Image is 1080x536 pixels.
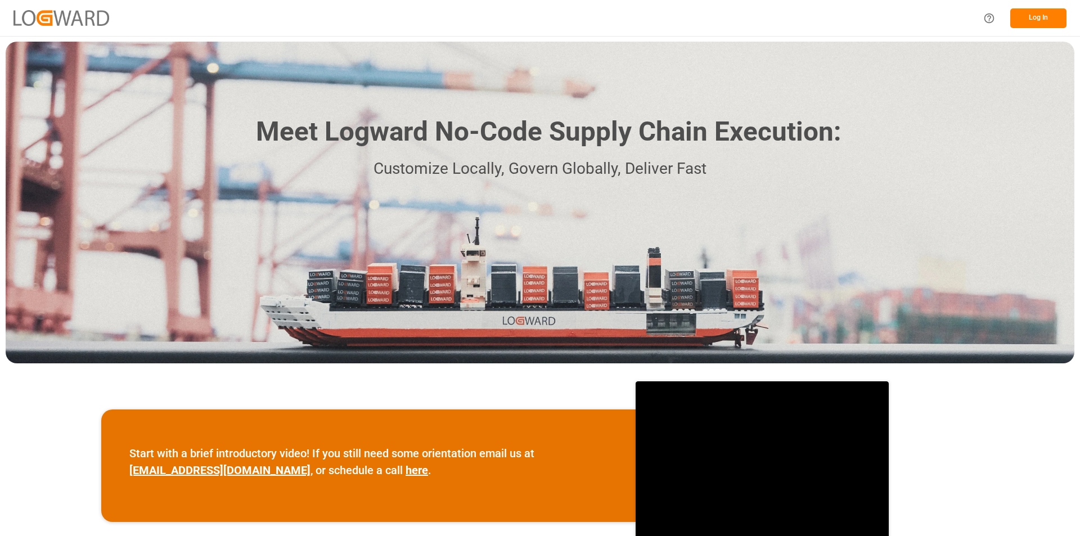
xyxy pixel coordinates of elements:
[239,156,841,182] p: Customize Locally, Govern Globally, Deliver Fast
[1010,8,1066,28] button: Log In
[256,112,841,152] h1: Meet Logward No-Code Supply Chain Execution:
[129,445,607,479] p: Start with a brief introductory video! If you still need some orientation email us at , or schedu...
[13,10,109,25] img: Logward_new_orange.png
[406,463,428,477] a: here
[976,6,1002,31] button: Help Center
[129,463,310,477] a: [EMAIL_ADDRESS][DOMAIN_NAME]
